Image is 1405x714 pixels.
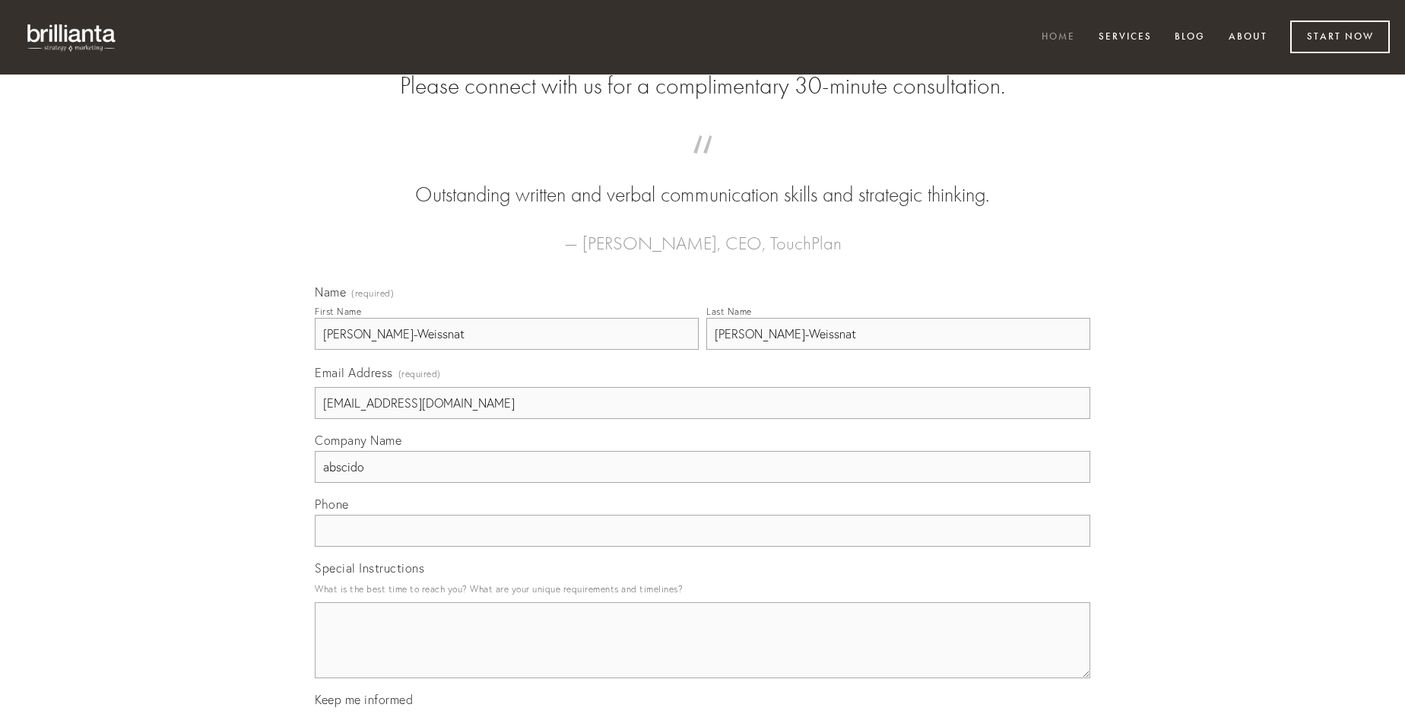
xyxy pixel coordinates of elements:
[351,289,394,298] span: (required)
[315,365,393,380] span: Email Address
[706,306,752,317] div: Last Name
[1089,25,1162,50] a: Services
[1165,25,1215,50] a: Blog
[315,71,1090,100] h2: Please connect with us for a complimentary 30-minute consultation.
[315,579,1090,599] p: What is the best time to reach you? What are your unique requirements and timelines?
[315,497,349,512] span: Phone
[315,560,424,576] span: Special Instructions
[1290,21,1390,53] a: Start Now
[339,210,1066,259] figcaption: — [PERSON_NAME], CEO, TouchPlan
[398,363,441,384] span: (required)
[315,433,401,448] span: Company Name
[315,306,361,317] div: First Name
[1032,25,1085,50] a: Home
[15,15,129,59] img: brillianta - research, strategy, marketing
[315,692,413,707] span: Keep me informed
[339,151,1066,210] blockquote: Outstanding written and verbal communication skills and strategic thinking.
[339,151,1066,180] span: “
[315,284,346,300] span: Name
[1219,25,1277,50] a: About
